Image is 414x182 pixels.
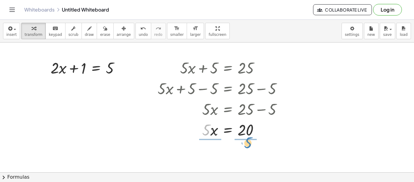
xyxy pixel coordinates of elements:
button: save [380,23,395,39]
span: smaller [170,33,184,37]
i: format_size [174,25,180,32]
button: erase [97,23,113,39]
span: insert [6,33,17,37]
span: fullscreen [209,33,226,37]
button: scrub [65,23,82,39]
button: redoredo [151,23,166,39]
button: draw [82,23,97,39]
button: Collaborate Live [313,4,372,15]
span: redo [154,33,162,37]
span: transform [25,33,42,37]
span: scrub [68,33,78,37]
button: arrange [113,23,134,39]
i: undo [140,25,146,32]
a: Whiteboards [24,7,55,13]
span: erase [100,33,110,37]
span: undo [139,33,148,37]
button: new [364,23,379,39]
button: load [396,23,411,39]
span: Collaborate Live [318,7,367,12]
span: settings [345,33,359,37]
button: Log in [373,4,402,15]
button: fullscreen [205,23,229,39]
button: format_sizesmaller [167,23,187,39]
span: save [383,33,392,37]
i: redo [155,25,161,32]
button: settings [342,23,363,39]
span: arrange [117,33,131,37]
span: load [400,33,408,37]
button: Toggle navigation [7,5,17,15]
span: larger [190,33,201,37]
span: keypad [49,33,62,37]
button: keyboardkeypad [45,23,65,39]
button: format_sizelarger [187,23,204,39]
button: transform [21,23,46,39]
button: undoundo [135,23,151,39]
span: new [367,33,375,37]
button: insert [3,23,20,39]
i: format_size [192,25,198,32]
i: keyboard [52,25,58,32]
span: draw [85,33,94,37]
